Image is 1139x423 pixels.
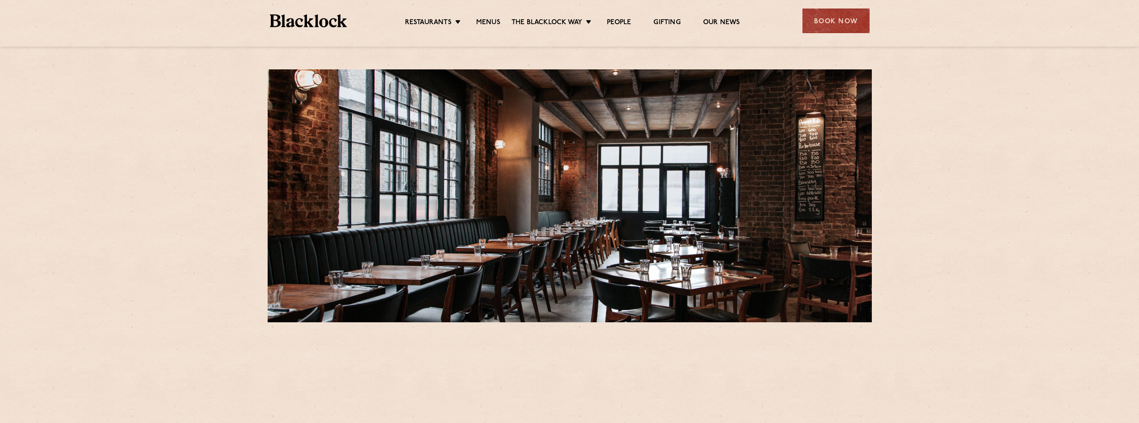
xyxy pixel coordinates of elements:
[703,18,740,28] a: Our News
[802,9,870,33] div: Book Now
[653,18,680,28] a: Gifting
[476,18,500,28] a: Menus
[512,18,582,28] a: The Blacklock Way
[607,18,631,28] a: People
[405,18,452,28] a: Restaurants
[270,14,347,27] img: BL_Textured_Logo-footer-cropped.svg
